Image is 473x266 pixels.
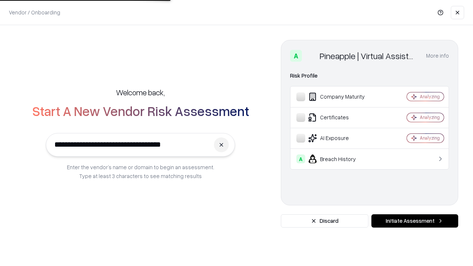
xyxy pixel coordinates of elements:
[290,71,449,80] div: Risk Profile
[32,103,249,118] h2: Start A New Vendor Risk Assessment
[420,114,440,120] div: Analyzing
[296,113,385,122] div: Certificates
[116,87,165,98] h5: Welcome back,
[296,154,305,163] div: A
[296,92,385,101] div: Company Maturity
[9,8,60,16] p: Vendor / Onboarding
[305,50,317,62] img: Pineapple | Virtual Assistant Agency
[371,214,458,228] button: Initiate Assessment
[426,49,449,62] button: More info
[420,135,440,141] div: Analyzing
[296,134,385,143] div: AI Exposure
[320,50,417,62] div: Pineapple | Virtual Assistant Agency
[67,163,214,180] p: Enter the vendor’s name or domain to begin an assessment. Type at least 3 characters to see match...
[296,154,385,163] div: Breach History
[420,93,440,100] div: Analyzing
[281,214,368,228] button: Discard
[290,50,302,62] div: A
